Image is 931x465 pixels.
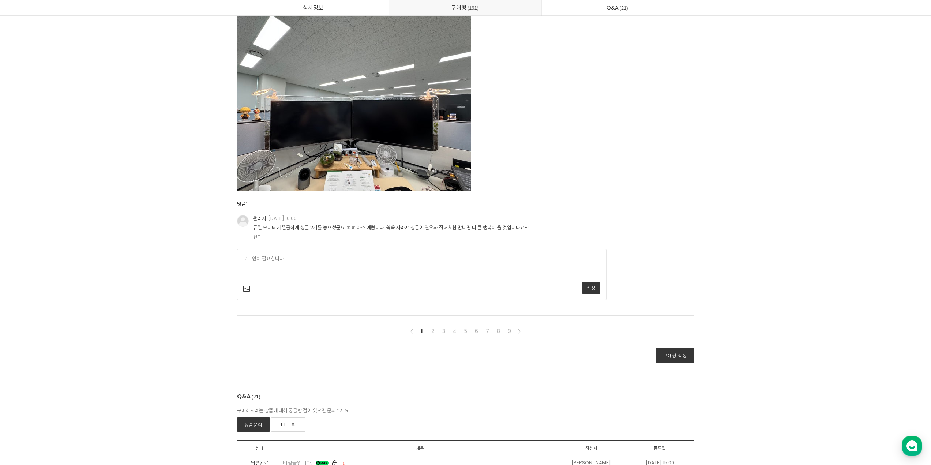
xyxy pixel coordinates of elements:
div: 관리자 [253,215,297,222]
div: 듀얼 모니터에 깔끔하게 싱글 2개를 놓으셨군요 ㅎㅎ 아주 예쁩니다. 쑥쑥 자라서 싱글이 견우와 직녀처럼 만나면 더 큰 행복이 올 것입니다요~! [253,224,607,231]
a: 4 [450,327,459,335]
strong: 댓글 [237,200,246,207]
a: 설정 [94,232,140,250]
div: 구매하시려는 상품에 대해 궁금한 점이 있으면 문의주세요. [237,407,694,415]
span: 대화 [67,243,76,249]
a: 1:1 문의 [271,417,305,432]
li: 상태 [237,441,283,455]
img: default_profile.png [237,215,249,227]
span: [DATE] 10:00 [268,215,297,222]
span: 21 [619,4,629,12]
li: 등록일 [626,441,694,455]
a: 신고 [253,234,261,240]
a: 7 [483,327,492,335]
a: 상품문의 [237,417,270,432]
span: 21 [251,393,262,401]
span: 191 [466,4,480,12]
a: 2 [428,327,437,335]
a: 구매평 작성 [656,348,694,363]
a: 8 [494,327,503,335]
a: 홈 [2,232,48,250]
li: 제목 [283,441,557,455]
img: IMG_6071.jpeg [237,16,471,191]
a: 대화 [48,232,94,250]
a: 3 [439,327,448,335]
span: 1 [246,200,248,207]
a: 9 [505,327,514,335]
span: 설정 [113,243,122,249]
li: 작성자 [557,441,626,455]
a: 5 [461,327,470,335]
a: 1 [417,327,426,335]
div: Q&A [237,392,262,407]
a: 작성 [582,282,600,294]
a: 6 [472,327,481,335]
span: 홈 [23,243,27,249]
